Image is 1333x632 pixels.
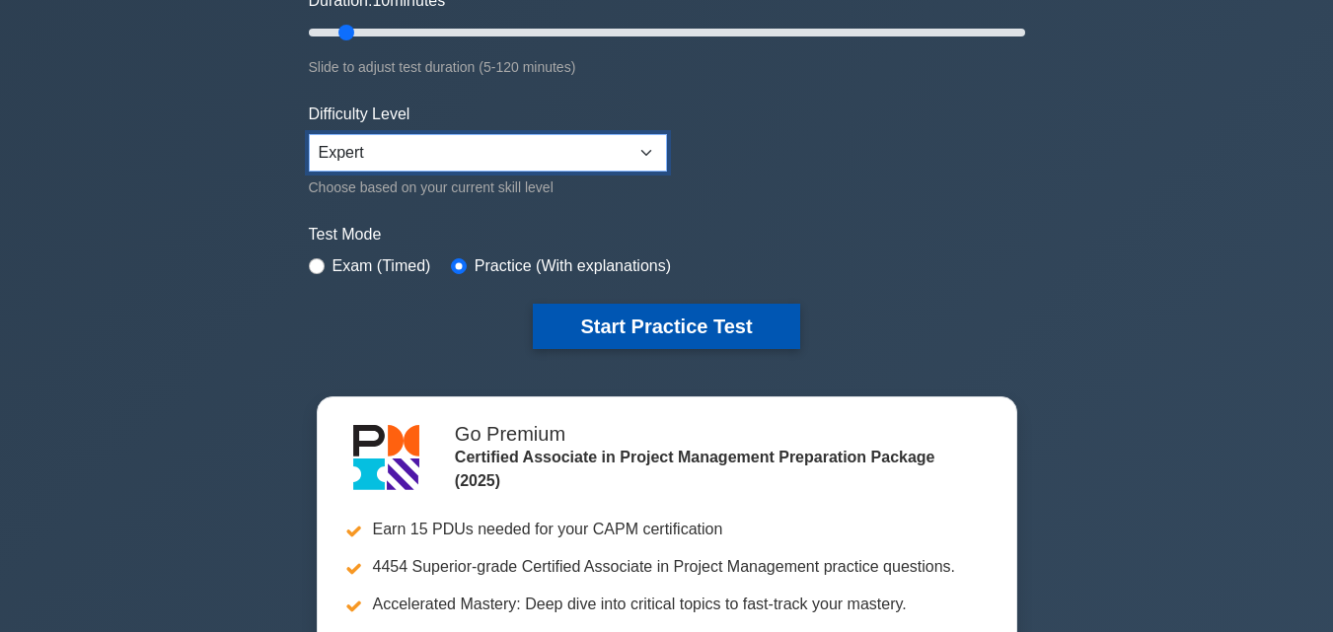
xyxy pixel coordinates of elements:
label: Difficulty Level [309,103,410,126]
label: Exam (Timed) [333,254,431,278]
label: Practice (With explanations) [475,254,671,278]
label: Test Mode [309,223,1025,246]
button: Start Practice Test [533,304,799,349]
div: Choose based on your current skill level [309,176,667,199]
div: Slide to adjust test duration (5-120 minutes) [309,55,1025,79]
